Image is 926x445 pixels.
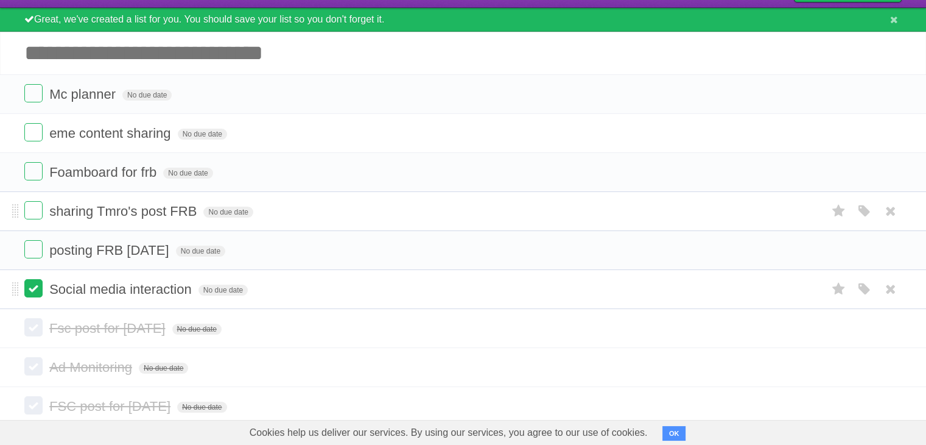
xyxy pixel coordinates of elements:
span: No due date [122,90,172,101]
span: Mc planner [49,87,119,102]
label: Done [24,84,43,102]
span: FSC post for [DATE] [49,399,174,414]
span: No due date [139,363,188,374]
span: No due date [178,129,227,140]
span: Foamboard for frb [49,165,160,180]
label: Star task [827,201,851,221]
label: Done [24,240,43,258]
span: eme content sharing [49,126,174,141]
span: posting FRB [DATE] [49,243,172,258]
label: Done [24,162,43,180]
span: No due date [198,285,248,296]
span: No due date [177,402,226,413]
span: Social media interaction [49,282,195,297]
span: Ad Monitoring [49,360,135,375]
span: Cookies help us deliver our services. By using our services, you agree to our use of cookies. [237,421,660,445]
label: Done [24,279,43,297]
label: Done [24,123,43,141]
button: OK [662,426,686,441]
label: Star task [827,279,851,299]
label: Done [24,396,43,415]
span: No due date [163,168,212,179]
span: sharing Tmro's post FRB [49,204,200,219]
span: No due date [176,246,225,257]
span: No due date [172,324,222,335]
label: Done [24,318,43,336]
label: Done [24,357,43,376]
label: Done [24,201,43,219]
span: No due date [203,207,253,218]
span: Fsc post for [DATE] [49,321,168,336]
